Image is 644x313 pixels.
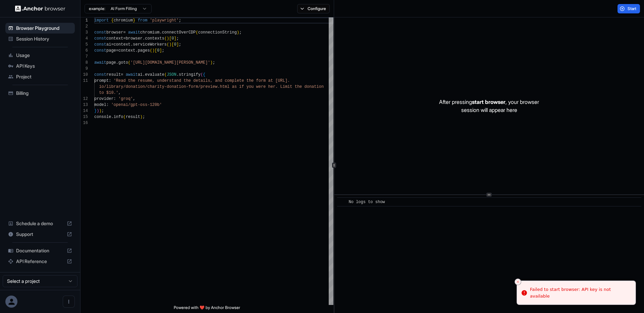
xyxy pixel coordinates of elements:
[159,48,162,53] span: ]
[201,72,203,77] span: (
[94,18,109,23] span: import
[179,42,181,47] span: ;
[16,220,64,227] span: Schedule a demo
[152,48,155,53] span: )
[130,42,133,47] span: .
[80,120,88,126] div: 16
[80,42,88,48] div: 5
[5,245,75,256] div: Documentation
[234,78,290,83] span: lete the form at [URL].
[114,115,123,119] span: info
[80,66,88,72] div: 9
[16,247,64,254] span: Documentation
[80,54,88,60] div: 7
[349,200,385,204] span: No logs to show
[106,48,116,53] span: page
[162,30,196,35] span: connectOverCDP
[89,6,105,11] span: example:
[99,109,101,113] span: )
[80,29,88,36] div: 3
[138,18,148,23] span: from
[530,286,630,299] div: Failed to start browser: API key is not available
[102,109,104,113] span: ;
[174,36,176,41] span: ]
[106,103,109,107] span: :
[111,115,113,119] span: .
[118,97,133,101] span: 'groq'
[99,90,118,95] span: to $10.'
[203,72,205,77] span: {
[5,50,75,61] div: Usage
[80,17,88,23] div: 1
[16,258,64,265] span: API Reference
[138,48,150,53] span: pages
[143,115,145,119] span: ;
[210,60,213,65] span: )
[145,36,164,41] span: contexts
[94,78,109,83] span: prompt
[155,48,157,53] span: [
[164,72,167,77] span: (
[169,42,171,47] span: )
[171,36,174,41] span: 0
[80,78,88,84] div: 11
[628,6,637,11] span: Start
[116,60,118,65] span: .
[80,23,88,29] div: 2
[515,278,521,285] button: Close toast
[123,115,125,119] span: (
[5,34,75,44] div: Session History
[94,115,111,119] span: console
[164,36,167,41] span: (
[133,42,167,47] span: serviceWorkers
[179,72,201,77] span: stringify
[80,60,88,66] div: 8
[63,296,75,308] button: Open menu
[133,97,135,101] span: ,
[174,305,240,313] span: Powered with ❤️ by Anchor Browser
[150,48,152,53] span: (
[439,98,539,114] p: After pressing , your browser session will appear here
[176,72,179,77] span: .
[114,97,116,101] span: :
[174,42,176,47] span: 0
[179,18,181,23] span: ;
[5,61,75,71] div: API Keys
[138,72,143,77] span: ai
[237,30,239,35] span: )
[94,72,106,77] span: const
[121,72,123,77] span: =
[5,229,75,240] div: Support
[97,109,99,113] span: )
[106,36,123,41] span: context
[126,72,138,77] span: await
[143,36,145,41] span: .
[114,78,234,83] span: 'Read the resume, understand the details, and comp
[618,4,640,13] button: Start
[167,72,176,77] span: JSON
[99,84,220,89] span: io/library/donation/charity-donation-form/preview.
[111,42,113,47] span: =
[5,88,75,99] div: Billing
[16,36,72,42] span: Session History
[340,199,344,205] span: ​
[143,72,145,77] span: .
[126,36,143,41] span: browser
[297,4,330,13] button: Configure
[94,48,106,53] span: const
[16,25,72,32] span: Browser Playground
[80,102,88,108] div: 13
[114,18,133,23] span: chromium
[94,36,106,41] span: const
[118,90,121,95] span: ,
[169,36,171,41] span: [
[80,36,88,42] div: 4
[198,30,237,35] span: connectionString
[176,42,179,47] span: ]
[80,96,88,102] div: 12
[126,115,140,119] span: result
[118,60,128,65] span: goto
[135,48,138,53] span: .
[5,23,75,34] div: Browser Playground
[94,30,106,35] span: const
